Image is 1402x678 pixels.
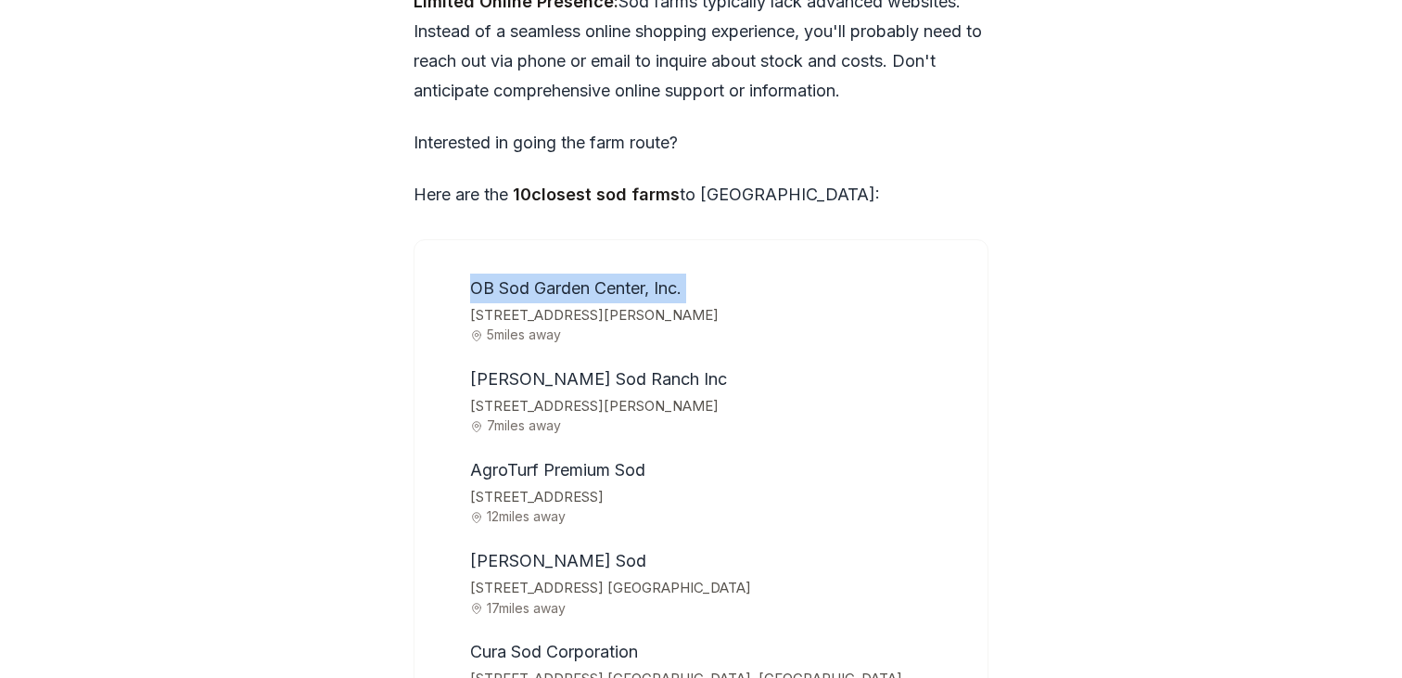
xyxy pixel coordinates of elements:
span: [PERSON_NAME] Sod [470,551,646,570]
span: [STREET_ADDRESS] [470,485,965,510]
span: [STREET_ADDRESS][PERSON_NAME] [470,303,965,328]
span: [PERSON_NAME] Sod Ranch Inc [470,369,727,389]
span: 7 miles away [470,418,965,432]
span: OB Sod Garden Center, Inc. [470,278,682,298]
span: 5 miles away [470,327,965,341]
strong: 10 closest sod farms [513,185,680,204]
p: Interested in going the farm route? [414,128,988,158]
span: 12 miles away [470,509,965,523]
span: [STREET_ADDRESS] [GEOGRAPHIC_DATA] [470,576,965,601]
span: [STREET_ADDRESS][PERSON_NAME] [470,394,965,419]
span: AgroTurf Premium Sod [470,460,645,480]
span: 17 miles away [470,601,965,615]
span: Cura Sod Corporation [470,642,638,661]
